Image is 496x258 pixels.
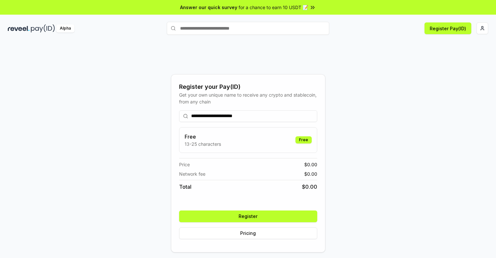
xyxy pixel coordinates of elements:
[304,161,317,168] span: $ 0.00
[185,133,221,141] h3: Free
[179,183,191,191] span: Total
[179,210,317,222] button: Register
[179,91,317,105] div: Get your own unique name to receive any crypto and stablecoin, from any chain
[304,170,317,177] span: $ 0.00
[179,161,190,168] span: Price
[179,170,205,177] span: Network fee
[179,82,317,91] div: Register your Pay(ID)
[295,136,312,143] div: Free
[8,24,30,33] img: reveel_dark
[302,183,317,191] span: $ 0.00
[179,227,317,239] button: Pricing
[31,24,55,33] img: pay_id
[56,24,74,33] div: Alpha
[180,4,237,11] span: Answer our quick survey
[239,4,308,11] span: for a chance to earn 10 USDT 📝
[424,22,471,34] button: Register Pay(ID)
[185,141,221,147] p: 13-25 characters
